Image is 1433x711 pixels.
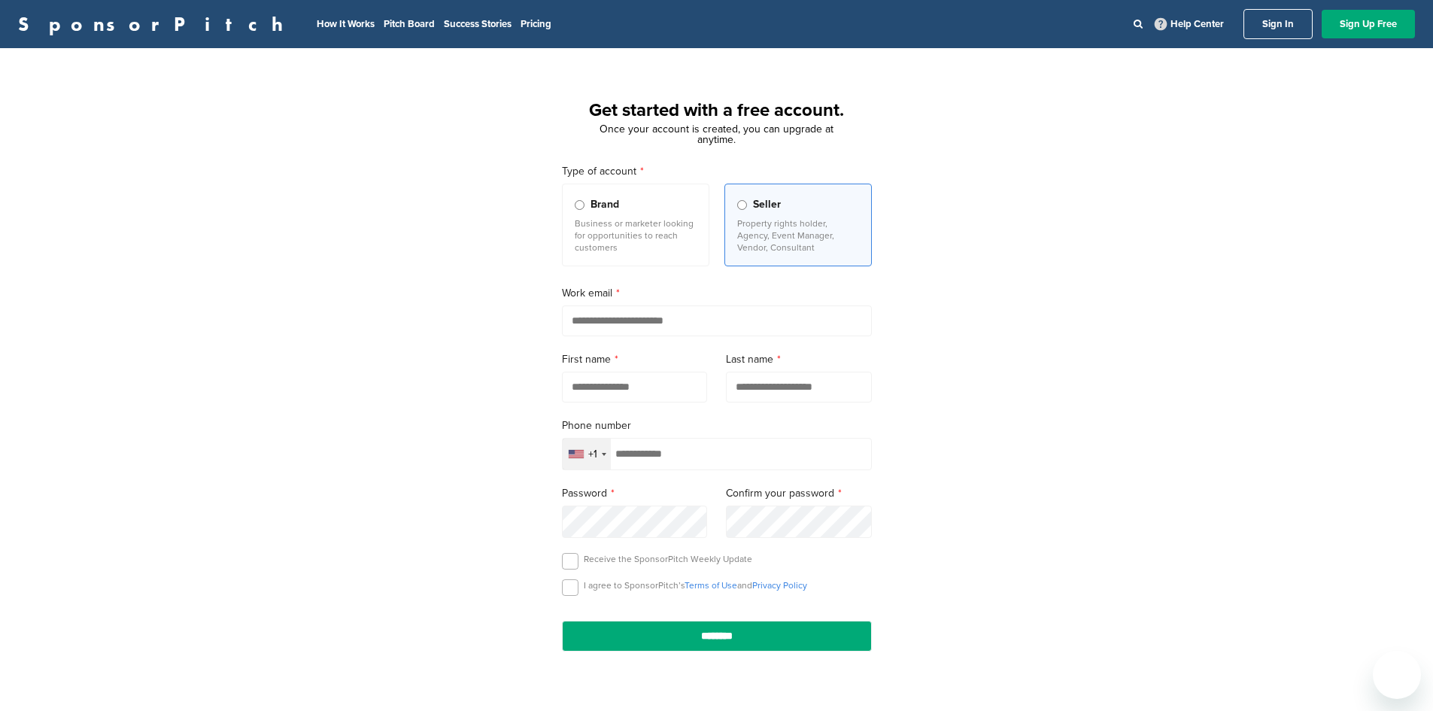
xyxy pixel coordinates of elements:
[521,18,551,30] a: Pricing
[1373,651,1421,699] iframe: Button to launch messaging window
[588,449,597,460] div: +1
[584,579,807,591] p: I agree to SponsorPitch’s and
[563,439,611,469] div: Selected country
[562,485,708,502] label: Password
[575,200,584,210] input: Brand Business or marketer looking for opportunities to reach customers
[562,163,872,180] label: Type of account
[1243,9,1313,39] a: Sign In
[444,18,512,30] a: Success Stories
[544,97,890,124] h1: Get started with a free account.
[562,351,708,368] label: First name
[317,18,375,30] a: How It Works
[562,418,872,434] label: Phone number
[1322,10,1415,38] a: Sign Up Free
[685,580,737,591] a: Terms of Use
[562,285,872,302] label: Work email
[600,123,833,146] span: Once your account is created, you can upgrade at anytime.
[591,196,619,213] span: Brand
[584,553,752,565] p: Receive the SponsorPitch Weekly Update
[737,200,747,210] input: Seller Property rights holder, Agency, Event Manager, Vendor, Consultant
[1152,15,1227,33] a: Help Center
[384,18,435,30] a: Pitch Board
[737,217,859,254] p: Property rights holder, Agency, Event Manager, Vendor, Consultant
[726,485,872,502] label: Confirm your password
[753,196,781,213] span: Seller
[752,580,807,591] a: Privacy Policy
[575,217,697,254] p: Business or marketer looking for opportunities to reach customers
[18,14,293,34] a: SponsorPitch
[726,351,872,368] label: Last name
